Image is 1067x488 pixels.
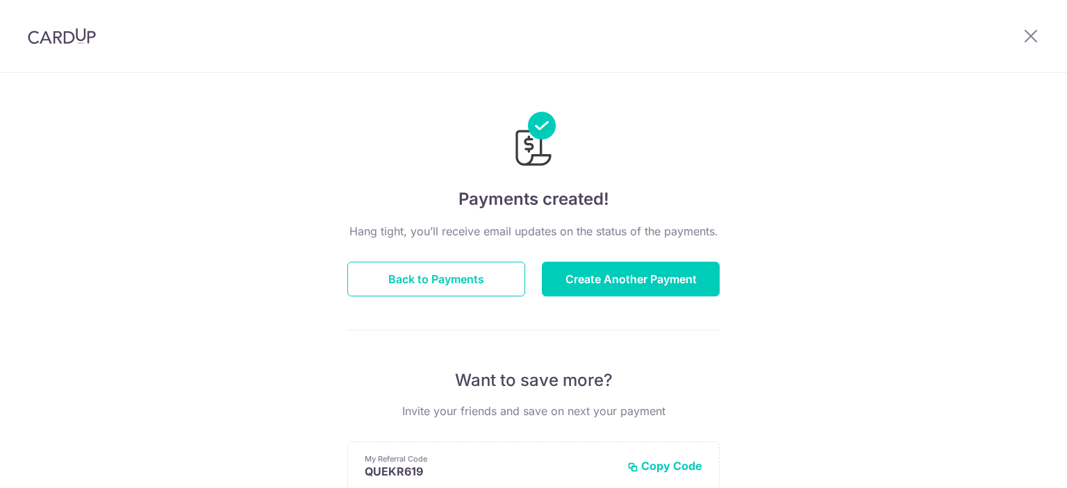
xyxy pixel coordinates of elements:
[347,369,720,392] p: Want to save more?
[365,453,616,464] p: My Referral Code
[627,459,702,473] button: Copy Code
[28,28,96,44] img: CardUp
[347,262,525,296] button: Back to Payments
[365,464,616,478] p: QUEKR619
[347,223,720,239] p: Hang tight, you’ll receive email updates on the status of the payments.
[347,403,720,419] p: Invite your friends and save on next your payment
[511,112,556,170] img: Payments
[347,187,720,212] h4: Payments created!
[542,262,720,296] button: Create Another Payment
